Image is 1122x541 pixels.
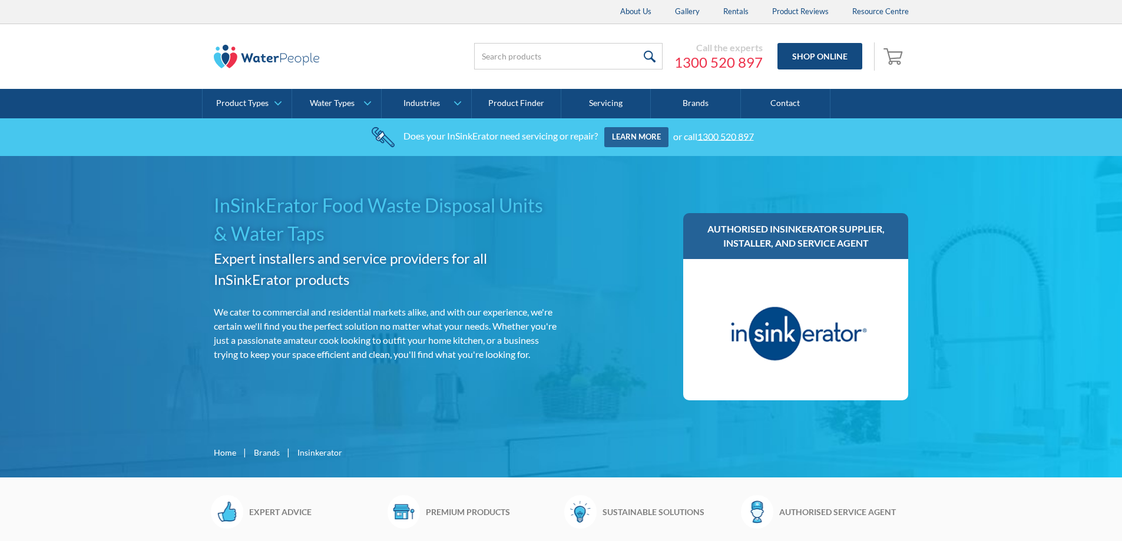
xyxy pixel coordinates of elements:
h6: Expert advice [249,506,382,518]
img: Man [741,495,773,528]
h2: Expert installers and service providers for all InSinkErator products [214,248,557,290]
a: 1300 520 897 [697,130,754,141]
div: Call the experts [674,42,763,54]
input: Search products [474,43,663,69]
a: Contact [741,89,830,118]
a: Water Types [292,89,381,118]
a: Shop Online [777,43,862,69]
a: Brands [651,89,740,118]
a: Industries [382,89,471,118]
div: | [242,445,248,459]
div: Product Types [216,98,269,108]
div: Does your InSinkErator need servicing or repair? [403,130,598,141]
div: | [286,445,292,459]
h6: Sustainable solutions [603,506,735,518]
div: Water Types [310,98,355,108]
p: ‍ [214,416,557,430]
h6: Authorised service agent [779,506,912,518]
div: or call [673,130,754,141]
img: The Water People [214,45,320,68]
h3: Authorised InSinkErator supplier, installer, and service agent [695,222,897,250]
a: Learn more [604,127,668,147]
a: Product Finder [472,89,561,118]
a: Home [214,446,236,459]
img: Thumbs Up [211,495,243,528]
a: 1300 520 897 [674,54,763,71]
img: Insinkerator [707,271,884,389]
img: Lightbulb [564,495,597,528]
p: We cater to commercial and residential markets alike, and with our experience, we're certain we'l... [214,305,557,361]
a: Brands [254,446,280,459]
a: Servicing [561,89,651,118]
div: Insinkerator [297,446,342,459]
img: shopping cart [883,47,906,65]
div: Industries [403,98,440,108]
h6: Premium products [426,506,558,518]
p: ‍ [214,393,557,407]
img: Store [388,495,420,528]
h1: InSinkErator Food Waste Disposal Units & Water Taps [214,191,557,248]
a: Product Types [203,89,292,118]
a: Open cart [881,42,909,71]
